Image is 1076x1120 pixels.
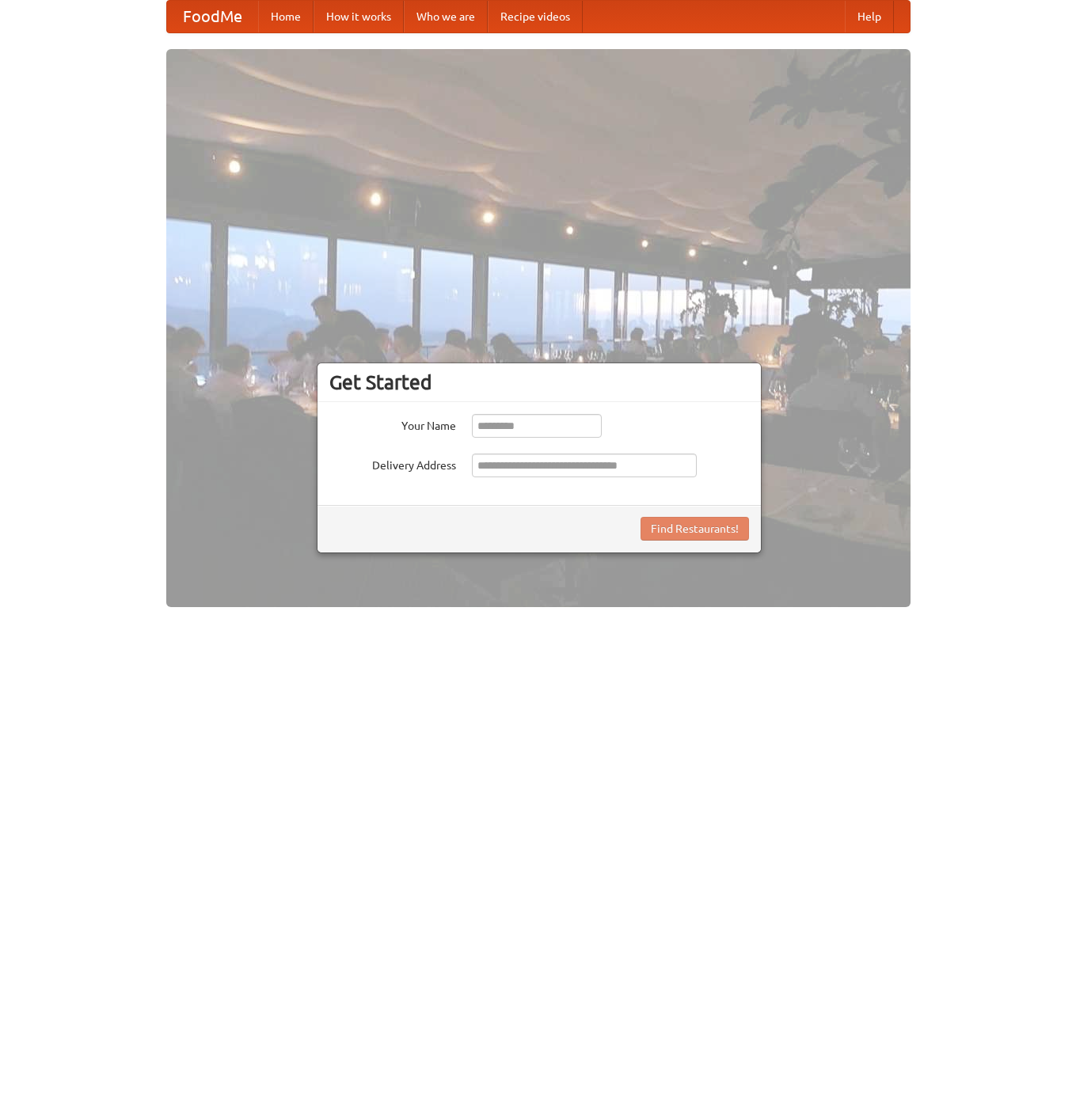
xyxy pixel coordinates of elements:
[641,517,749,541] button: Find Restaurants!
[488,1,583,32] a: Recipe videos
[314,1,404,32] a: How it works
[404,1,488,32] a: Who we are
[329,454,456,473] label: Delivery Address
[258,1,314,32] a: Home
[167,1,258,32] a: FoodMe
[329,370,749,394] h3: Get Started
[329,414,456,434] label: Your Name
[845,1,894,32] a: Help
